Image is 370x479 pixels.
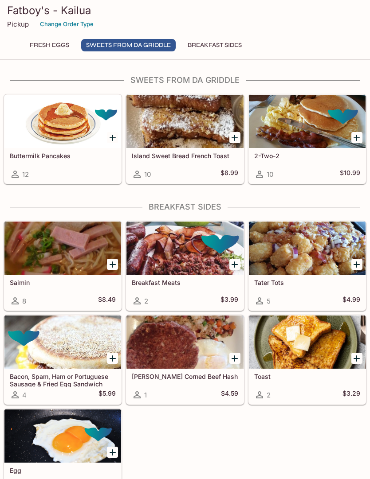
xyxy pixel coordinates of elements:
h5: 2-Two-2 [254,152,360,160]
a: Island Sweet Bread French Toast10$8.99 [126,94,244,184]
button: SWEETS FROM DA GRIDDLE [81,39,176,51]
a: Buttermilk Pancakes12 [4,94,122,184]
a: 2-Two-210$10.99 [248,94,366,184]
button: BREAKFAST SIDES [183,39,247,51]
span: 5 [267,297,271,305]
a: Saimin8$8.49 [4,221,122,311]
h3: Fatboy's - Kailua [7,4,363,17]
span: 4 [22,391,27,399]
div: Buttermilk Pancakes [4,95,121,148]
h5: Breakfast Meats [132,279,238,286]
span: 12 [22,170,29,179]
h5: $8.49 [98,296,116,306]
h5: Buttermilk Pancakes [10,152,116,160]
button: Add Toast [351,353,362,364]
a: Bacon, Spam, Ham or Portuguese Sausage & Fried Egg Sandwich4$5.99 [4,315,122,405]
span: 1 [144,391,147,399]
span: 10 [267,170,273,179]
div: Saimin [4,222,121,275]
span: 2 [267,391,271,399]
button: Add 2-Two-2 [351,132,362,143]
a: Toast2$3.29 [248,315,366,405]
h4: SWEETS FROM DA GRIDDLE [4,75,366,85]
p: Pickup [7,20,29,28]
button: Add Island Sweet Bread French Toast [229,132,240,143]
div: Island Sweet Bread French Toast [126,95,243,148]
button: Add Bacon, Spam, Ham or Portuguese Sausage & Fried Egg Sandwich [107,353,118,364]
a: [PERSON_NAME] Corned Beef Hash1$4.59 [126,315,244,405]
h5: $10.99 [340,169,360,179]
a: Tater Tots5$4.99 [248,221,366,311]
h5: $3.99 [220,296,238,306]
h5: $3.29 [342,389,360,400]
div: Breakfast Meats [126,222,243,275]
h5: Bacon, Spam, Ham or Portuguese Sausage & Fried Egg Sandwich [10,373,116,387]
button: FRESH EGGS [25,39,74,51]
div: Toast [249,315,366,369]
h5: Toast [254,373,360,380]
button: Add Buttermilk Pancakes [107,132,118,143]
div: John Papa's Corned Beef Hash [126,315,243,369]
h5: Tater Tots [254,279,360,286]
button: Add Saimin [107,259,118,270]
button: Change Order Type [36,17,98,31]
h5: [PERSON_NAME] Corned Beef Hash [132,373,238,380]
div: Egg [4,409,121,463]
h4: BREAKFAST SIDES [4,202,366,212]
h5: $4.59 [221,389,238,400]
h5: $4.99 [342,296,360,306]
button: Add Breakfast Meats [229,259,240,270]
div: 2-Two-2 [249,95,366,148]
span: 8 [22,297,26,305]
div: Bacon, Spam, Ham or Portuguese Sausage & Fried Egg Sandwich [4,315,121,369]
button: Add Egg [107,447,118,458]
h5: Island Sweet Bread French Toast [132,152,238,160]
button: Add John Papa's Corned Beef Hash [229,353,240,364]
span: 2 [144,297,148,305]
a: Breakfast Meats2$3.99 [126,221,244,311]
h5: $8.99 [220,169,238,179]
button: Add Tater Tots [351,259,362,270]
h5: $5.99 [98,389,116,400]
h5: Egg [10,467,116,474]
h5: Saimin [10,279,116,286]
span: 10 [144,170,151,179]
div: Tater Tots [249,222,366,275]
